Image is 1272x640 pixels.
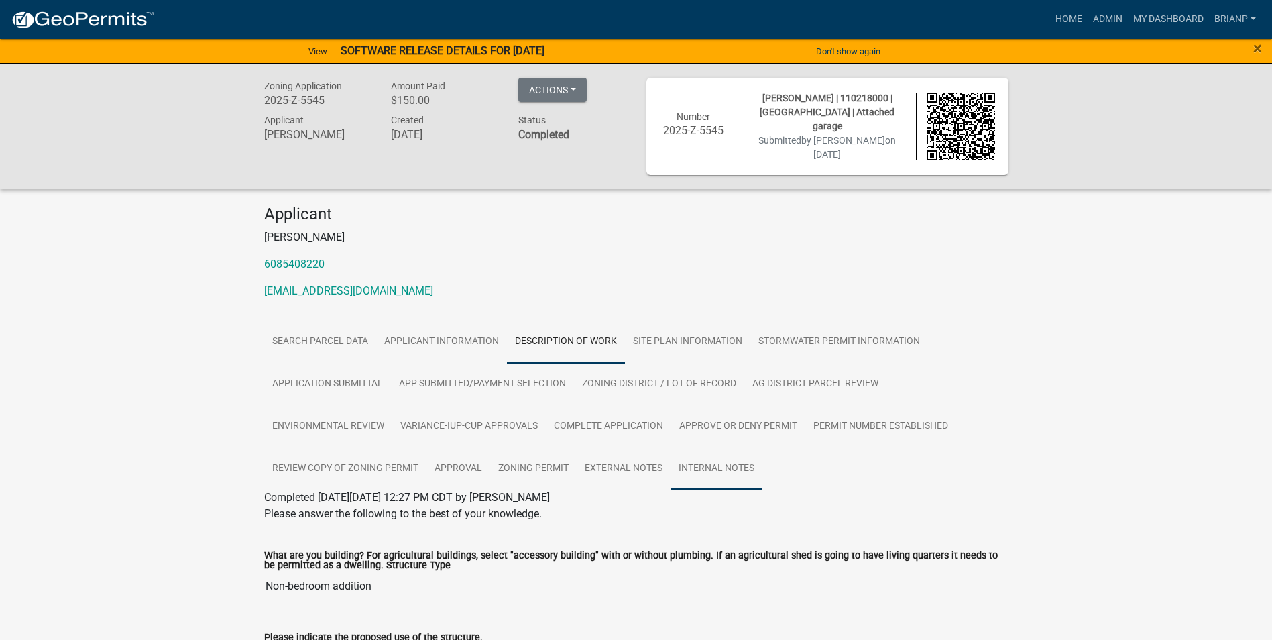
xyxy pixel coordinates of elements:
strong: SOFTWARE RELEASE DETAILS FOR [DATE] [341,44,544,57]
a: AG DISTRICT PARCEL REVIEW [744,363,886,406]
span: Zoning Application [264,81,342,91]
img: QR code [927,93,995,161]
a: My Dashboard [1128,7,1209,32]
span: Applicant [264,115,304,125]
p: [PERSON_NAME] [264,229,1008,246]
span: Status [518,115,546,125]
a: APPROVAL [426,447,490,490]
h6: 2025-Z-5545 [660,124,728,137]
a: APPLICANT INFORMATION [376,321,507,364]
h6: $150.00 [391,94,498,107]
a: ZONING DISTRICT / LOT OF RECORD [574,363,744,406]
span: Completed [DATE][DATE] 12:27 PM CDT by [PERSON_NAME] [264,491,550,504]
h4: Applicant [264,205,1008,224]
span: Amount Paid [391,81,445,91]
a: Admin [1088,7,1128,32]
a: BrianP [1209,7,1261,32]
a: External Notes [577,447,671,490]
span: × [1253,39,1262,58]
h6: [DATE] [391,128,498,141]
span: [PERSON_NAME] | 110218000 | [GEOGRAPHIC_DATA] | Attached garage [760,93,894,131]
a: STORMWATER PERMIT INFORMATION [750,321,928,364]
a: 6085408220 [264,258,325,270]
a: Zoning Permit [490,447,577,490]
h6: [PERSON_NAME] [264,128,371,141]
a: SITE PLAN INFORMATION [625,321,750,364]
a: [EMAIL_ADDRESS][DOMAIN_NAME] [264,284,433,297]
a: VARIANCE-IUP-CUP APPROVALS [392,405,546,448]
label: What are you building? For agricultural buildings, select "accessory building" with or without pl... [264,551,1008,571]
a: ENVIRONMENTAL REVIEW [264,405,392,448]
a: Search Parcel Data [264,321,376,364]
span: Submitted on [DATE] [758,135,896,160]
p: Please answer the following to the best of your knowledge. [264,506,1008,522]
button: Don't show again [811,40,886,62]
button: Actions [518,78,587,102]
a: COMPLETE APPLICATION [546,405,671,448]
a: View [303,40,333,62]
a: APPLICATION SUBMITTAL [264,363,391,406]
a: APPROVE OR DENY PERMIT [671,405,805,448]
span: Number [677,111,710,122]
a: Home [1050,7,1088,32]
a: DESCRIPTION OF WORK [507,321,625,364]
a: APP SUBMITTED/PAYMENT SELECTION [391,363,574,406]
a: PERMIT NUMBER ESTABLISHED [805,405,956,448]
a: Internal Notes [671,447,762,490]
strong: Completed [518,128,569,141]
h6: 2025-Z-5545 [264,94,371,107]
span: by [PERSON_NAME] [801,135,885,146]
a: Review Copy of Zoning Permit [264,447,426,490]
span: Created [391,115,424,125]
button: Close [1253,40,1262,56]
